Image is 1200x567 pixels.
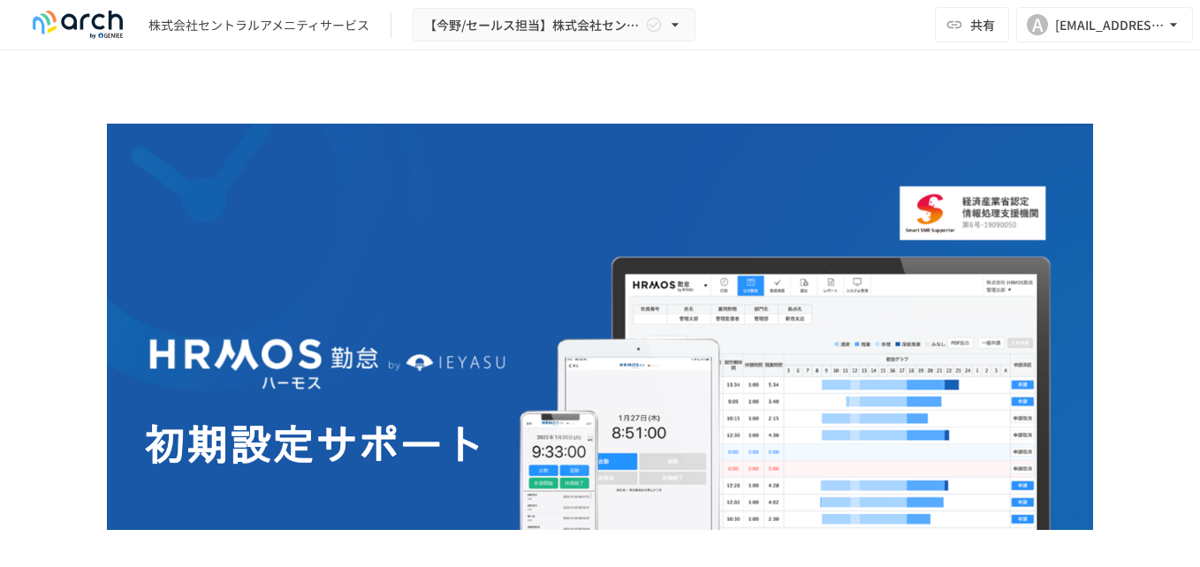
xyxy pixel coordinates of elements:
[1016,7,1193,42] button: A[EMAIL_ADDRESS][DOMAIN_NAME]
[1055,14,1165,36] div: [EMAIL_ADDRESS][DOMAIN_NAME]
[935,7,1009,42] button: 共有
[970,15,995,34] span: 共有
[21,11,134,39] img: logo-default@2x-9cf2c760.svg
[1027,14,1048,35] div: A
[424,14,642,36] span: 【今野/セールス担当】株式会社セントラルアメニティサービス様_初期設定サポート
[148,16,369,34] div: 株式会社セントラルアメニティサービス
[413,8,695,42] button: 【今野/セールス担当】株式会社セントラルアメニティサービス様_初期設定サポート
